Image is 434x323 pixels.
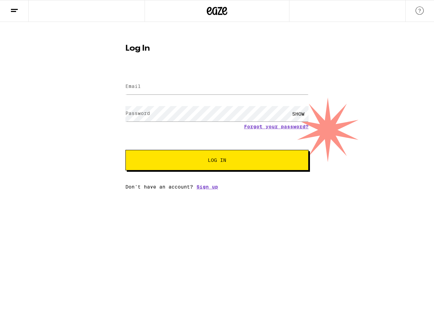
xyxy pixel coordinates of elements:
a: Sign up [196,184,218,190]
h1: Log In [125,44,309,53]
a: Forgot your password? [244,124,309,129]
label: Password [125,111,150,116]
input: Email [125,79,309,94]
label: Email [125,83,141,89]
div: SHOW [288,106,309,121]
button: Log In [125,150,309,170]
div: Don't have an account? [125,184,309,190]
span: Log In [208,158,226,163]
